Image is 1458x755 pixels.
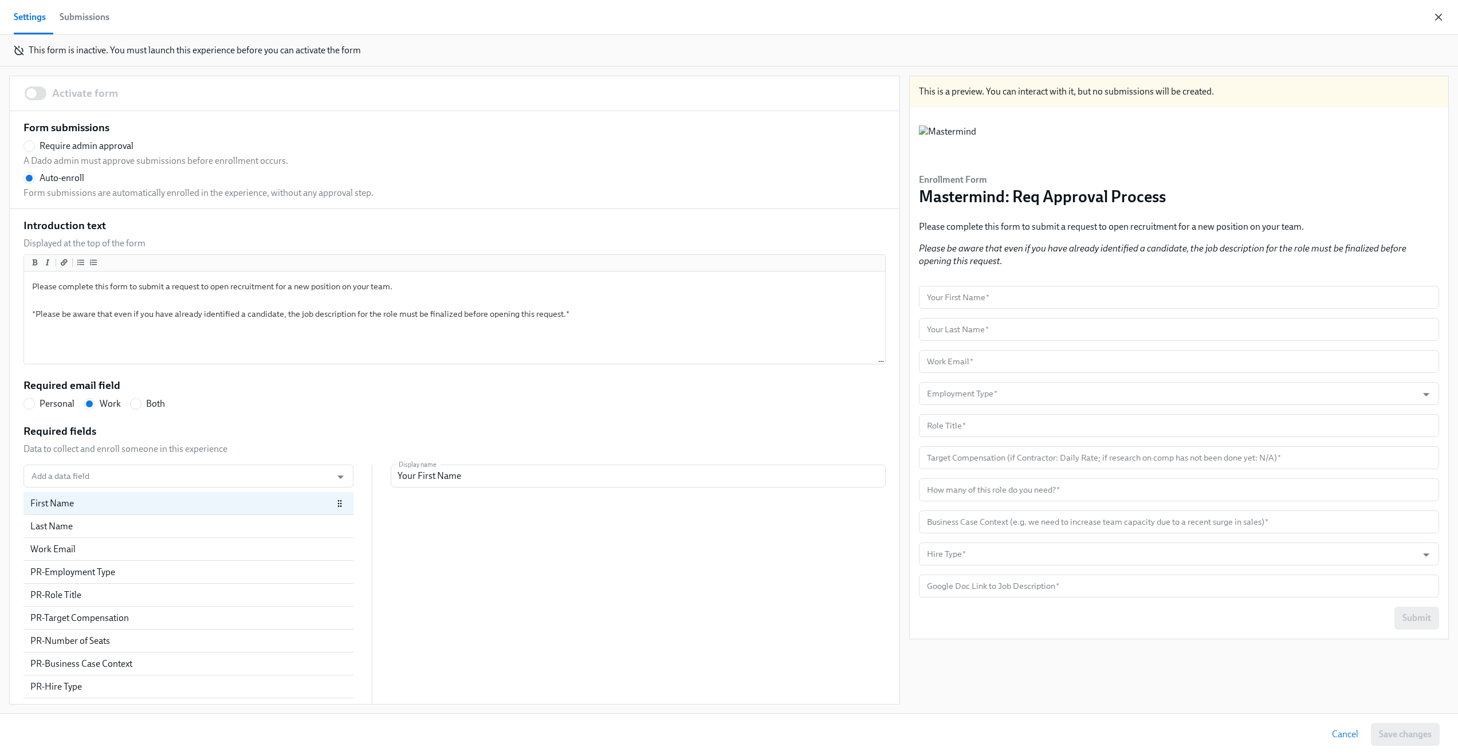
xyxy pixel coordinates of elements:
div: PR-Business Case Context [30,658,347,670]
div: PR-Role Title [30,589,347,601]
div: PR-Hire Type [23,675,353,698]
div: PR-Job Description Link [23,698,353,721]
button: Open [1417,386,1435,403]
h5: Required fields [23,424,96,439]
h3: Mastermind: Req Approval Process [919,186,1166,207]
div: Work Email [30,543,347,556]
h5: Form submissions [23,120,109,135]
div: Last Name [30,520,347,533]
p: A Dado admin must approve submissions before enrollment occurs. [23,155,288,167]
div: PR-Hire Type [30,681,347,693]
p: Form submissions are automatically enrolled in the experience, without any approval step. [23,187,374,199]
em: Please be aware that even if you have already identified a candidate, the job description for the... [919,243,1406,266]
div: First Name [23,492,353,515]
h5: Activate form [52,86,118,101]
div: PR-Number of Seats [30,635,347,647]
button: Add unordered list [75,257,87,268]
span: Both [146,398,165,410]
div: PR-Job Description Link [30,703,347,716]
h6: Enrollment Form [919,174,1166,186]
span: Settings [14,9,46,25]
button: Open [332,468,349,486]
div: Submissions [60,9,109,25]
button: Cancel [1324,723,1366,746]
span: Personal [40,398,74,410]
button: Open [1417,546,1435,564]
button: Add italic text [42,257,53,268]
div: First Name [30,497,333,510]
span: Require admin approval [40,140,133,152]
span: This form is inactive. You must launch this experience before you can activate the form [29,44,361,57]
div: PR-Business Case Context [23,652,353,675]
div: Last Name [23,515,353,538]
p: Data to collect and enroll someone in this experience [23,443,227,455]
span: Work [100,398,121,410]
div: PR-Target Compensation [23,607,353,630]
p: Please complete this form to submit a request to open recruitment for a new position on your team. [919,221,1439,233]
div: PR-Role Title [23,584,353,607]
span: Cancel [1332,729,1358,740]
button: Add ordered list [88,257,99,268]
h5: Introduction text [23,218,106,233]
div: PR-Target Compensation [30,612,347,624]
span: Auto-enroll [40,172,84,184]
div: PR-Employment Type [30,566,347,579]
button: Add a link [58,257,70,268]
div: This is a preview. You can interact with it, but no submissions will be created. [910,76,1448,107]
div: PR-Employment Type [23,561,353,584]
input: Display name [391,465,886,487]
div: Work Email [23,538,353,561]
button: Add bold text [29,257,41,268]
textarea: Please complete this form to submit a request to open recruitment for a new position on your team... [26,274,883,363]
img: Mastermind [919,125,976,160]
h5: Required email field [23,378,120,393]
p: Displayed at the top of the form [23,237,146,250]
div: PR-Number of Seats [23,630,353,652]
